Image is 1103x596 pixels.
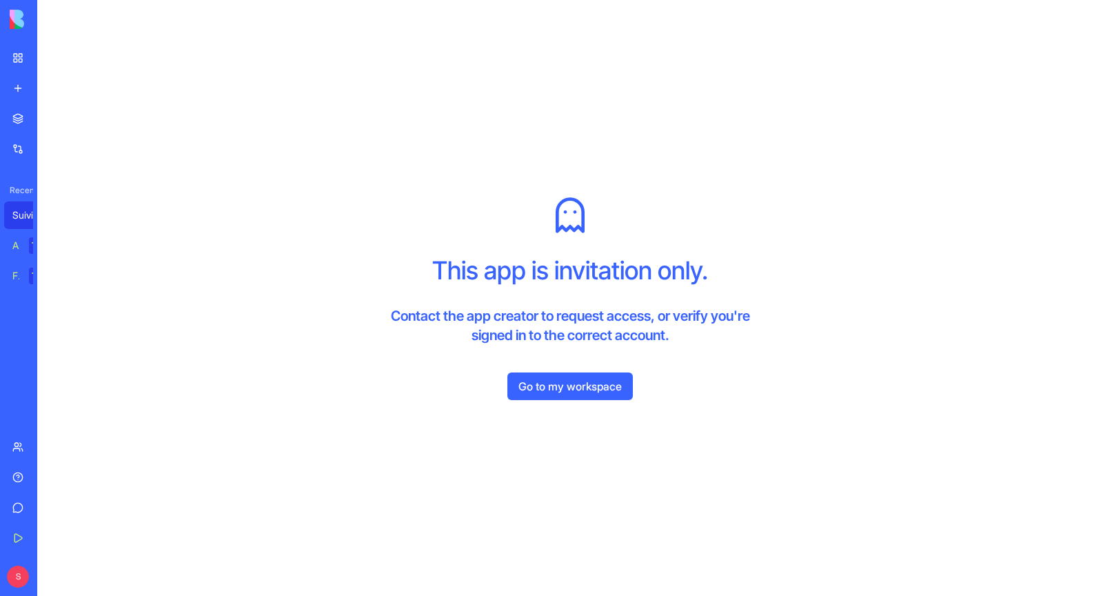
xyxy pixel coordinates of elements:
h1: This app is invitation only. [432,257,708,284]
div: TRY [29,237,51,254]
div: TRY [29,268,51,284]
a: Suivi Interventions Artisans [4,201,59,229]
a: AI Logo GeneratorTRY [4,232,59,259]
span: S [7,566,29,588]
h4: Contact the app creator to request access, or verify you're signed in to the correct account. [372,306,769,345]
span: Recent [4,185,33,196]
a: Go to my workspace [507,372,633,400]
div: AI Logo Generator [12,239,19,252]
img: logo [10,10,95,29]
a: Feedback FormTRY [4,262,59,290]
div: Feedback Form [12,269,19,283]
div: Suivi Interventions Artisans [12,208,51,222]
